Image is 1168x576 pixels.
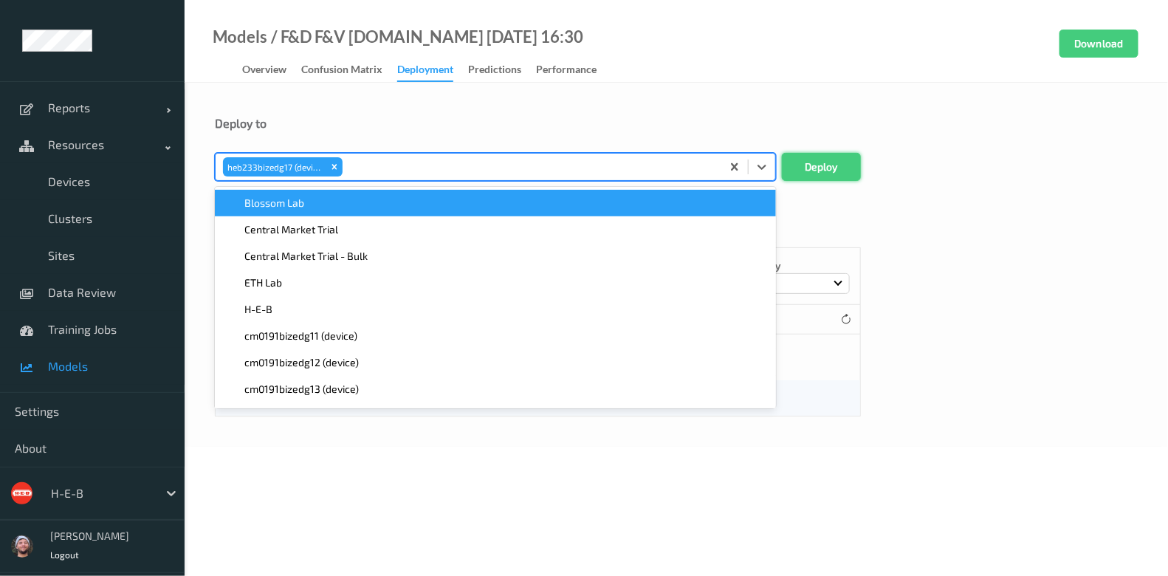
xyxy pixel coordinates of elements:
[223,157,326,176] div: heb233bizedg17 (device)
[326,157,343,176] div: Remove heb233bizedg17 (device)
[397,60,468,82] a: Deployment
[782,153,861,181] button: Deploy
[242,60,301,80] a: Overview
[244,382,359,397] span: cm0191bizedg13 (device)
[301,60,397,80] a: Confusion matrix
[1059,30,1138,58] button: Download
[397,62,453,82] div: Deployment
[244,329,357,343] span: cm0191bizedg11 (device)
[468,60,536,80] a: Predictions
[215,116,1138,131] div: Deploy to
[746,258,850,273] p: Sort by
[244,355,359,370] span: cm0191bizedg12 (device)
[244,302,272,317] span: H-E-B
[244,196,304,210] span: Blossom Lab
[468,62,521,80] div: Predictions
[244,249,368,264] span: Central Market Trial - Bulk
[213,30,267,44] a: Models
[536,62,597,80] div: Performance
[536,60,611,80] a: Performance
[301,62,382,80] div: Confusion matrix
[267,30,583,44] div: / F&D F&V [DOMAIN_NAME] [DATE] 16:30
[244,275,282,290] span: ETH Lab
[242,62,286,80] div: Overview
[244,222,338,237] span: Central Market Trial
